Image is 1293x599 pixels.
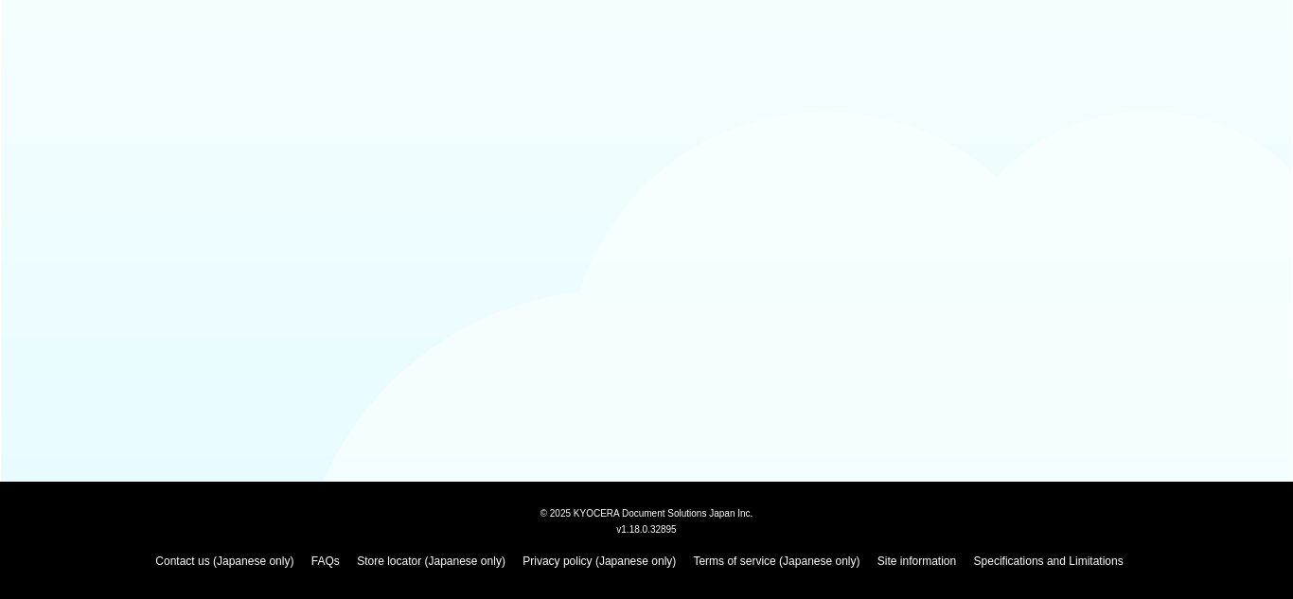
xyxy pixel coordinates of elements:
[523,555,676,568] a: Privacy policy (Japanese only)
[357,555,505,568] a: Store locator (Japanese only)
[693,555,859,568] a: Terms of service (Japanese only)
[540,506,753,519] span: © 2025 KYOCERA Document Solutions Japan Inc.
[311,555,340,568] a: FAQs
[974,555,1124,568] a: Specifications and Limitations
[155,555,293,568] a: Contact us (Japanese only)
[877,555,956,568] a: Site information
[616,523,676,535] span: v1.18.0.32895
